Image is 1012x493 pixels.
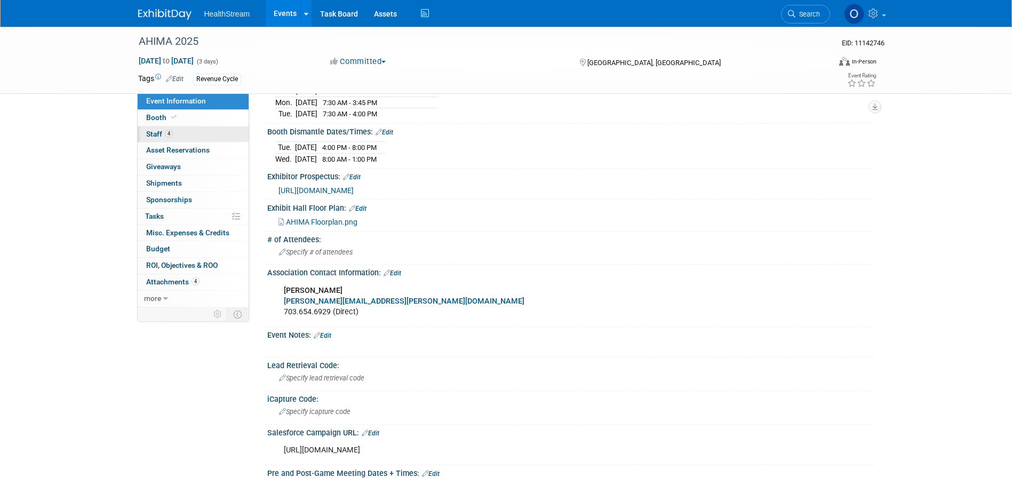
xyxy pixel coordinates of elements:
span: [DATE] [DATE] [138,56,194,66]
td: Mon. [275,97,296,108]
span: Specify # of attendees [279,248,353,256]
td: [DATE] [296,108,317,120]
div: Event Rating [847,73,876,78]
span: Giveaways [146,162,181,171]
span: Asset Reservations [146,146,210,154]
span: Search [795,10,820,18]
div: AHIMA 2025 [135,32,814,51]
a: more [138,291,249,307]
b: [PERSON_NAME] [284,286,342,295]
span: 7:30 AM - 3:45 PM [323,99,377,107]
span: Misc. Expenses & Credits [146,228,229,237]
td: [DATE] [295,142,317,154]
button: Committed [326,56,390,67]
td: Personalize Event Tab Strip [209,307,227,321]
span: 8:00 AM - 1:00 PM [322,155,377,163]
a: Edit [314,332,331,339]
span: Budget [146,244,170,253]
span: HealthStream [204,10,250,18]
img: Olivia Christopher [844,4,864,24]
span: more [144,294,161,303]
td: Wed. [275,153,295,164]
a: Event Information [138,93,249,109]
a: Budget [138,241,249,257]
a: Booth [138,110,249,126]
a: AHIMA Floorplan.png [278,218,357,226]
div: 703.654.6929 (Direct) [276,280,757,323]
a: Asset Reservations [138,142,249,158]
a: Edit [376,129,393,136]
span: 4 [192,277,200,285]
a: Giveaways [138,159,249,175]
span: 4 [165,130,173,138]
span: 4:00 PM - 8:00 PM [322,144,377,152]
a: Misc. Expenses & Credits [138,225,249,241]
div: Event Format [767,55,877,71]
td: [DATE] [295,153,317,164]
div: Event Notes: [267,327,874,341]
span: ROI, Objectives & ROO [146,261,218,269]
a: Sponsorships [138,192,249,208]
a: Edit [343,173,361,181]
a: [PERSON_NAME][EMAIL_ADDRESS][PERSON_NAME][DOMAIN_NAME] [284,297,524,306]
a: Edit [362,430,379,437]
a: Staff4 [138,126,249,142]
span: Booth [146,113,179,122]
img: ExhibitDay [138,9,192,20]
div: Exhibit Hall Floor Plan: [267,200,874,214]
td: Tue. [275,108,296,120]
span: (3 days) [196,58,218,65]
td: Toggle Event Tabs [227,307,249,321]
a: Search [781,5,830,23]
div: Lead Retrieval Code: [267,357,874,371]
span: Event Information [146,97,206,105]
div: Revenue Cycle [193,74,241,85]
span: [GEOGRAPHIC_DATA], [GEOGRAPHIC_DATA] [587,59,721,67]
div: # of Attendees: [267,232,874,245]
a: Edit [166,75,184,83]
a: Tasks [138,209,249,225]
a: Shipments [138,176,249,192]
td: Tags [138,73,184,85]
td: Tue. [275,142,295,154]
div: In-Person [851,58,876,66]
td: [DATE] [296,97,317,108]
span: Sponsorships [146,195,192,204]
span: to [161,57,171,65]
span: Tasks [145,212,164,220]
span: Attachments [146,277,200,286]
div: Pre and Post-Game Meeting Dates + Times: [267,465,874,479]
div: Association Contact Information: [267,265,874,279]
a: [URL][DOMAIN_NAME] [278,186,354,195]
span: Event ID: 11142746 [842,39,884,47]
div: Salesforce Campaign URL: [267,425,874,439]
a: Edit [384,269,401,277]
a: Edit [349,205,366,212]
span: AHIMA Floorplan.png [286,218,357,226]
div: iCapture Code: [267,391,874,404]
img: Format-Inperson.png [839,57,850,66]
div: [URL][DOMAIN_NAME] [276,440,757,461]
a: Attachments4 [138,274,249,290]
a: Edit [422,470,440,478]
span: Specify lead retrieval code [279,374,364,382]
span: Shipments [146,179,182,187]
i: Booth reservation complete [171,114,177,120]
div: Booth Dismantle Dates/Times: [267,124,874,138]
div: Exhibitor Prospectus: [267,169,874,182]
a: ROI, Objectives & ROO [138,258,249,274]
span: Specify icapture code [279,408,350,416]
span: 7:30 AM - 4:00 PM [323,110,377,118]
span: Staff [146,130,173,138]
